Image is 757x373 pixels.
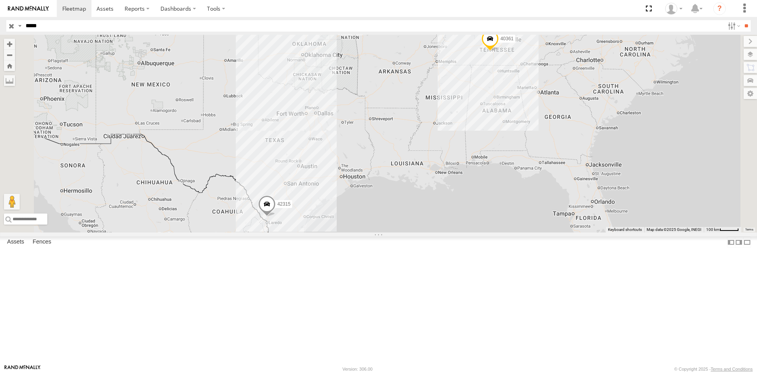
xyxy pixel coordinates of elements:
[704,227,741,232] button: Map Scale: 100 km per 45 pixels
[674,367,753,371] div: © Copyright 2025 -
[713,2,726,15] i: ?
[735,236,743,248] label: Dock Summary Table to the Right
[706,227,720,232] span: 100 km
[647,227,701,232] span: Map data ©2025 Google, INEGI
[4,60,15,71] button: Zoom Home
[744,88,757,99] label: Map Settings
[3,237,28,248] label: Assets
[500,36,513,41] span: 40361
[743,236,751,248] label: Hide Summary Table
[608,227,642,232] button: Keyboard shortcuts
[4,39,15,49] button: Zoom in
[745,228,753,231] a: Terms (opens in new tab)
[4,75,15,86] label: Measure
[277,201,290,206] span: 42315
[4,194,20,210] button: Drag Pegman onto the map to open Street View
[662,3,685,15] div: Ryan Roxas
[8,6,49,11] img: rand-logo.svg
[4,49,15,60] button: Zoom out
[343,367,373,371] div: Version: 306.00
[29,237,55,248] label: Fences
[727,236,735,248] label: Dock Summary Table to the Left
[711,367,753,371] a: Terms and Conditions
[725,20,742,32] label: Search Filter Options
[17,20,23,32] label: Search Query
[4,365,41,373] a: Visit our Website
